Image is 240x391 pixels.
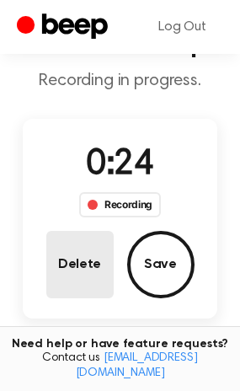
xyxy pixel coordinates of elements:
[79,192,161,217] div: Recording
[141,7,223,47] a: Log Out
[46,231,114,298] button: Delete Audio Record
[86,147,153,183] span: 0:24
[10,351,230,381] span: Contact us
[127,231,195,298] button: Save Audio Record
[76,352,198,379] a: [EMAIL_ADDRESS][DOMAIN_NAME]
[13,71,227,92] p: Recording in progress.
[17,11,112,44] a: Beep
